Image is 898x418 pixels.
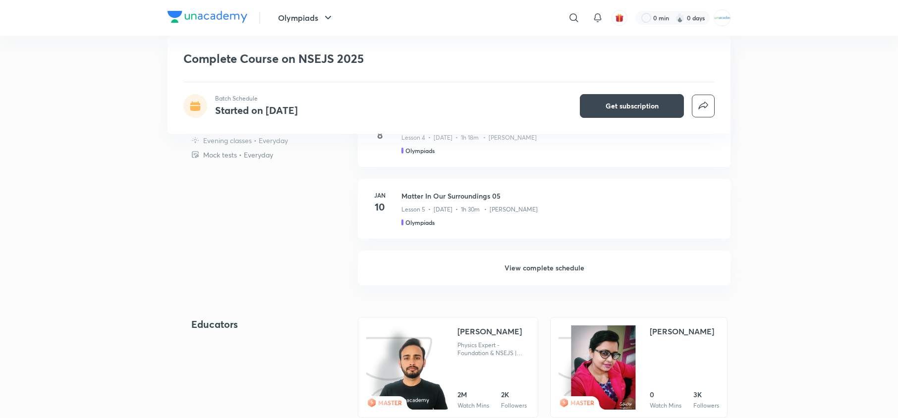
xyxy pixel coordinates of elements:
h4: 8 [370,128,390,143]
h6: Jan [370,191,390,200]
div: Physics Expert - Foundation & NSEJS | Mentored 9000+ Students | 9+ Years of teaching Experience |... [457,341,530,357]
p: Mock tests • Everyday [203,150,273,160]
a: Jan8Matter In Our Surroundings 04Lesson 4 • [DATE] • 1h 18m • [PERSON_NAME]Olympiads [358,107,730,179]
h4: Educators [191,317,326,332]
a: iconeducatorMASTER[PERSON_NAME]0Watch Mins3KFollowers [550,317,728,418]
div: Watch Mins [650,402,681,410]
a: iconeducatorMASTER[PERSON_NAME]Physics Expert - Foundation & NSEJS | Mentored 9000+ Students | 9+... [358,317,538,418]
button: avatar [612,10,627,26]
span: Get subscription [606,101,659,111]
div: Watch Mins [457,402,489,410]
div: 0 [650,390,681,400]
h5: Olympiads [405,146,435,155]
div: Followers [501,402,527,410]
img: avatar [615,13,624,22]
div: Followers [693,402,719,410]
a: Company Logo [168,11,247,25]
div: 2K [501,390,527,400]
div: 3K [693,390,719,400]
h4: 10 [370,200,390,214]
span: MASTER [570,399,594,407]
button: Get subscription [580,94,684,118]
h1: Complete Course on NSEJS 2025 [183,52,571,66]
a: Jan10Matter In Our Surroundings 05Lesson 5 • [DATE] • 1h 30m • [PERSON_NAME]Olympiads [358,179,730,251]
div: [PERSON_NAME] [650,325,714,337]
p: Lesson 5 • [DATE] • 1h 30m • [PERSON_NAME] [401,205,538,214]
img: icon [366,325,440,410]
p: Evening classes • Everyday [203,135,288,146]
h5: Olympiads [405,218,435,227]
div: [PERSON_NAME] [457,325,522,337]
img: educator [571,325,635,411]
p: Lesson 4 • [DATE] • 1h 18m • [PERSON_NAME] [401,133,537,142]
span: MASTER [378,399,402,407]
h4: Started on [DATE] [215,104,298,117]
img: educator [374,337,449,411]
div: 2M [457,390,489,400]
img: MOHAMMED SHOAIB [714,9,730,26]
img: streak [675,13,685,23]
img: icon [559,325,632,410]
img: Company Logo [168,11,247,23]
h6: View complete schedule [358,251,730,285]
button: Olympiads [272,8,340,28]
h3: Matter In Our Surroundings 05 [401,191,719,201]
p: Batch Schedule [215,94,298,103]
